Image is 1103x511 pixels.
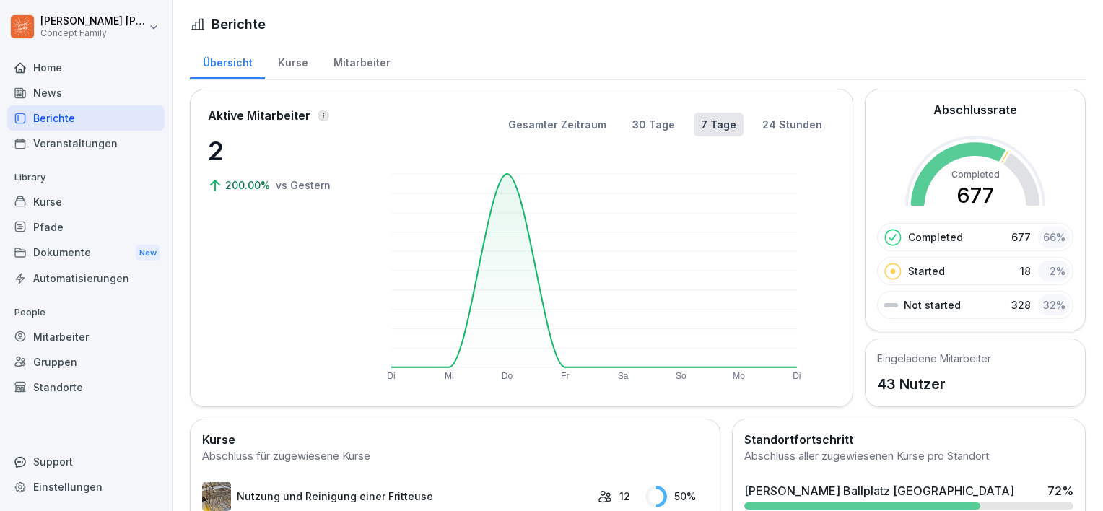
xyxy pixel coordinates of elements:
[321,43,403,79] a: Mitarbeiter
[744,448,1073,465] div: Abschluss aller zugewiesenen Kurse pro Standort
[387,371,395,381] text: Di
[676,371,687,381] text: So
[501,113,614,136] button: Gesamter Zeitraum
[1011,297,1031,313] p: 328
[7,131,165,156] a: Veranstaltungen
[877,373,991,395] p: 43 Nutzer
[1047,482,1073,499] div: 72 %
[7,375,165,400] a: Standorte
[755,113,829,136] button: 24 Stunden
[908,263,945,279] p: Started
[1038,261,1070,281] div: 2 %
[276,178,331,193] p: vs Gestern
[933,101,1017,118] h2: Abschlussrate
[40,15,146,27] p: [PERSON_NAME] [PERSON_NAME]
[744,482,1014,499] div: [PERSON_NAME] Ballplatz [GEOGRAPHIC_DATA]
[202,448,708,465] div: Abschluss für zugewiesene Kurse
[618,371,629,381] text: Sa
[202,482,590,511] a: Nutzung und Reinigung einer Fritteuse
[7,449,165,474] div: Support
[208,107,310,124] p: Aktive Mitarbeiter
[904,297,961,313] p: Not started
[202,482,231,511] img: b2msvuojt3s6egexuweix326.png
[7,214,165,240] a: Pfade
[7,301,165,324] p: People
[908,230,963,245] p: Completed
[1038,227,1070,248] div: 66 %
[7,240,165,266] a: DokumenteNew
[7,166,165,189] p: Library
[502,371,513,381] text: Do
[7,266,165,291] a: Automatisierungen
[212,14,266,34] h1: Berichte
[694,113,744,136] button: 7 Tage
[877,351,991,366] h5: Eingeladene Mitarbeiter
[645,486,708,507] div: 50 %
[190,43,265,79] a: Übersicht
[7,474,165,499] a: Einstellungen
[225,178,273,193] p: 200.00%
[7,349,165,375] a: Gruppen
[744,431,1073,448] h2: Standortfortschritt
[136,245,160,261] div: New
[793,371,801,381] text: Di
[7,240,165,266] div: Dokumente
[1038,294,1070,315] div: 32 %
[625,113,682,136] button: 30 Tage
[265,43,321,79] a: Kurse
[619,489,630,504] p: 12
[202,431,708,448] h2: Kurse
[40,28,146,38] p: Concept Family
[1020,263,1031,279] p: 18
[7,80,165,105] a: News
[733,371,746,381] text: Mo
[7,324,165,349] a: Mitarbeiter
[561,371,569,381] text: Fr
[1011,230,1031,245] p: 677
[7,55,165,80] a: Home
[7,105,165,131] a: Berichte
[7,189,165,214] a: Kurse
[445,371,454,381] text: Mi
[208,131,352,170] p: 2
